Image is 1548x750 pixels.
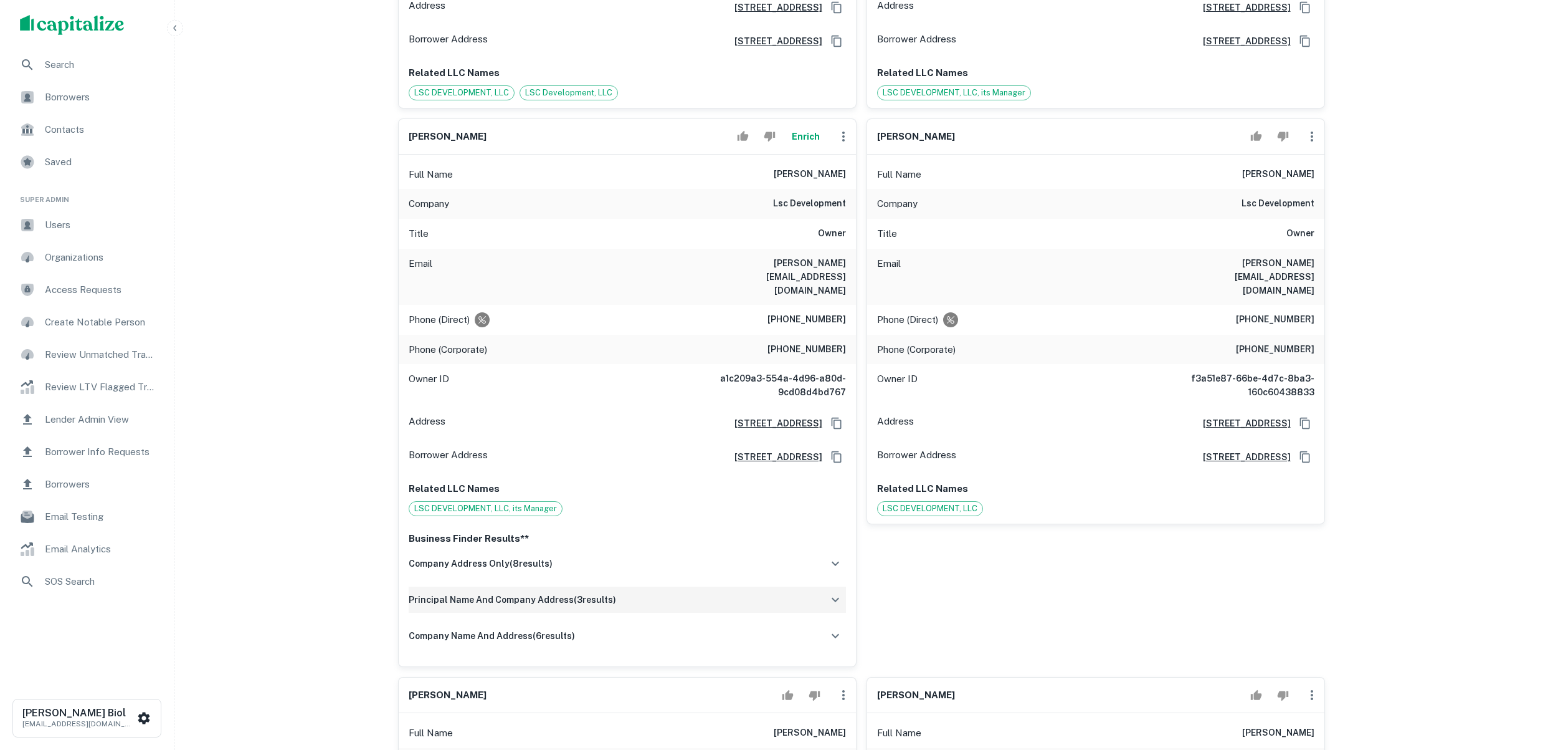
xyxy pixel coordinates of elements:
a: Lender Admin View [10,405,164,435]
a: Borrowers [10,82,164,112]
a: Contacts [10,115,164,145]
h6: lsc development [1242,196,1314,211]
h6: [PERSON_NAME] [1242,726,1314,741]
div: Email Testing [10,502,164,532]
div: Email Analytics [10,534,164,564]
button: Copy Address [1296,414,1314,433]
p: Phone (Corporate) [409,342,487,357]
img: capitalize-logo.png [20,15,125,35]
a: Organizations [10,243,164,272]
a: Access Requests [10,275,164,305]
h6: [PERSON_NAME] [774,726,846,741]
span: LSC DEVELOPMENT, LLC [878,502,982,515]
p: Borrower Address [409,448,488,466]
span: LSC DEVELOPMENT, LLC, its Manager [878,87,1030,99]
a: [STREET_ADDRESS] [1193,450,1291,464]
div: Chat Widget [1486,650,1548,710]
div: Borrowers [10,469,164,499]
span: Lender Admin View [45,412,156,427]
p: Address [877,414,914,433]
p: Address [409,414,445,433]
div: Saved [10,147,164,177]
span: Contacts [45,122,156,137]
span: Borrowers [45,477,156,492]
h6: f3a51e87-66be-4d7c-8ba3-160c60438833 [1165,372,1314,399]
button: Accept [777,683,799,708]
a: Review Unmatched Transactions [10,340,164,370]
span: Create Notable Person [45,315,156,330]
div: Search [10,50,164,80]
h6: company name and address ( 6 results) [409,629,575,643]
span: Saved [45,155,156,170]
button: [PERSON_NAME] Biol[EMAIL_ADDRESS][DOMAIN_NAME] [12,699,161,738]
a: Users [10,210,164,240]
button: Accept [732,124,754,149]
span: Email Testing [45,509,156,524]
button: Copy Address [827,32,846,50]
h6: [PERSON_NAME] [877,688,955,703]
a: Review LTV Flagged Transactions [10,372,164,402]
p: Phone (Corporate) [877,342,956,357]
a: SOS Search [10,567,164,597]
span: SOS Search [45,574,156,589]
p: Email [877,256,901,297]
h6: lsc development [773,196,846,211]
a: [STREET_ADDRESS] [1193,34,1291,48]
span: Organizations [45,250,156,265]
p: Title [877,226,897,241]
div: Requests to not be contacted at this number [943,312,958,327]
a: [STREET_ADDRESS] [724,416,822,430]
button: Copy Address [827,448,846,466]
h6: Owner [818,226,846,241]
p: Related LLC Names [409,65,846,80]
button: Reject [1272,683,1294,708]
span: Borrowers [45,90,156,105]
h6: company address only ( 8 results) [409,557,553,570]
p: Related LLC Names [409,481,846,496]
p: Full Name [409,726,453,741]
button: Enrich [786,124,826,149]
span: Email Analytics [45,542,156,557]
p: Related LLC Names [877,481,1314,496]
span: Users [45,218,156,233]
div: Borrower Info Requests [10,437,164,467]
div: Requests to not be contacted at this number [475,312,490,327]
p: Borrower Address [877,32,956,50]
span: Review LTV Flagged Transactions [45,380,156,395]
button: Copy Address [1296,448,1314,466]
a: [STREET_ADDRESS] [724,1,822,14]
p: Owner ID [877,372,918,399]
span: LSC DEVELOPMENT, LLC, its Manager [409,502,562,515]
p: Phone (Direct) [409,312,470,327]
p: Full Name [877,726,921,741]
h6: [PERSON_NAME] Biol [22,708,135,718]
li: Super Admin [10,180,164,210]
h6: Owner [1286,226,1314,241]
h6: [PERSON_NAME] [1242,167,1314,182]
h6: [PERSON_NAME][EMAIL_ADDRESS][DOMAIN_NAME] [1165,256,1314,297]
h6: [PHONE_NUMBER] [767,312,846,327]
p: Company [409,196,449,211]
button: Reject [804,683,825,708]
button: Copy Address [1296,32,1314,50]
p: Full Name [877,167,921,182]
button: Reject [759,124,781,149]
h6: [STREET_ADDRESS] [724,34,822,48]
a: Create Notable Person [10,307,164,337]
p: Borrower Address [877,448,956,466]
button: Copy Address [827,414,846,433]
h6: a1c209a3-554a-4d96-a80d-9cd08d4bd767 [696,372,846,399]
p: Related LLC Names [877,65,1314,80]
button: Reject [1272,124,1294,149]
